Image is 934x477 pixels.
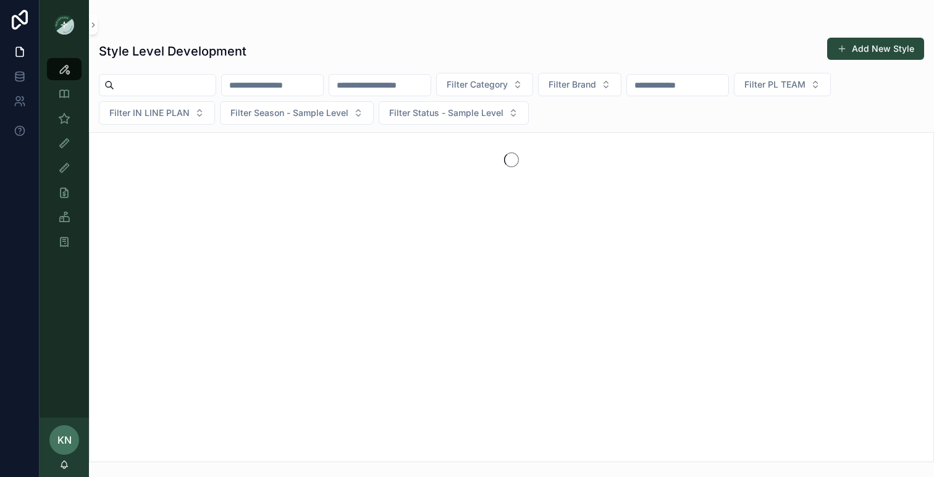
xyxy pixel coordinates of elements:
img: App logo [54,15,74,35]
span: Filter IN LINE PLAN [109,107,190,119]
span: Filter Status - Sample Level [389,107,503,119]
button: Select Button [538,73,621,96]
div: scrollable content [40,49,89,269]
h1: Style Level Development [99,43,246,60]
span: Filter PL TEAM [744,78,806,91]
button: Select Button [436,73,533,96]
button: Select Button [99,101,215,125]
span: Filter Brand [549,78,596,91]
button: Select Button [734,73,831,96]
button: Select Button [379,101,529,125]
span: Filter Category [447,78,508,91]
button: Add New Style [827,38,924,60]
button: Select Button [220,101,374,125]
span: Filter Season - Sample Level [230,107,348,119]
span: KN [57,433,72,447]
